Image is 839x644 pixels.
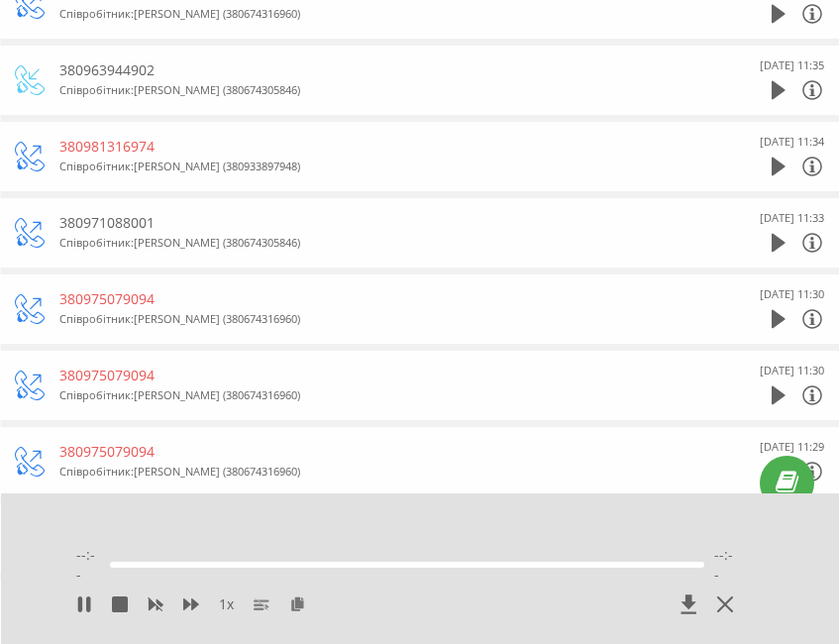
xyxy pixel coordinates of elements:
[59,137,695,157] div: 380981316974
[59,213,695,233] div: 380971088001
[59,60,695,80] div: 380963944902
[59,157,695,176] div: Співробітник : [PERSON_NAME] (380933897948)
[219,594,234,614] span: 1 x
[760,208,824,228] div: [DATE] 11:33
[59,233,695,253] div: Співробітник : [PERSON_NAME] (380674305846)
[59,366,695,385] div: 380975079094
[59,289,695,309] div: 380975079094
[59,80,695,100] div: Співробітник : [PERSON_NAME] (380674305846)
[714,545,738,585] span: --:--
[59,4,695,24] div: Співробітник : [PERSON_NAME] (380674316960)
[59,462,695,482] div: Співробітник : [PERSON_NAME] (380674316960)
[760,55,824,75] div: [DATE] 11:35
[760,284,824,304] div: [DATE] 11:30
[760,361,824,380] div: [DATE] 11:30
[76,545,110,585] span: --:--
[59,385,695,405] div: Співробітник : [PERSON_NAME] (380674316960)
[59,309,695,329] div: Співробітник : [PERSON_NAME] (380674316960)
[760,132,824,152] div: [DATE] 11:34
[760,437,824,457] div: [DATE] 11:29
[59,442,695,462] div: 380975079094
